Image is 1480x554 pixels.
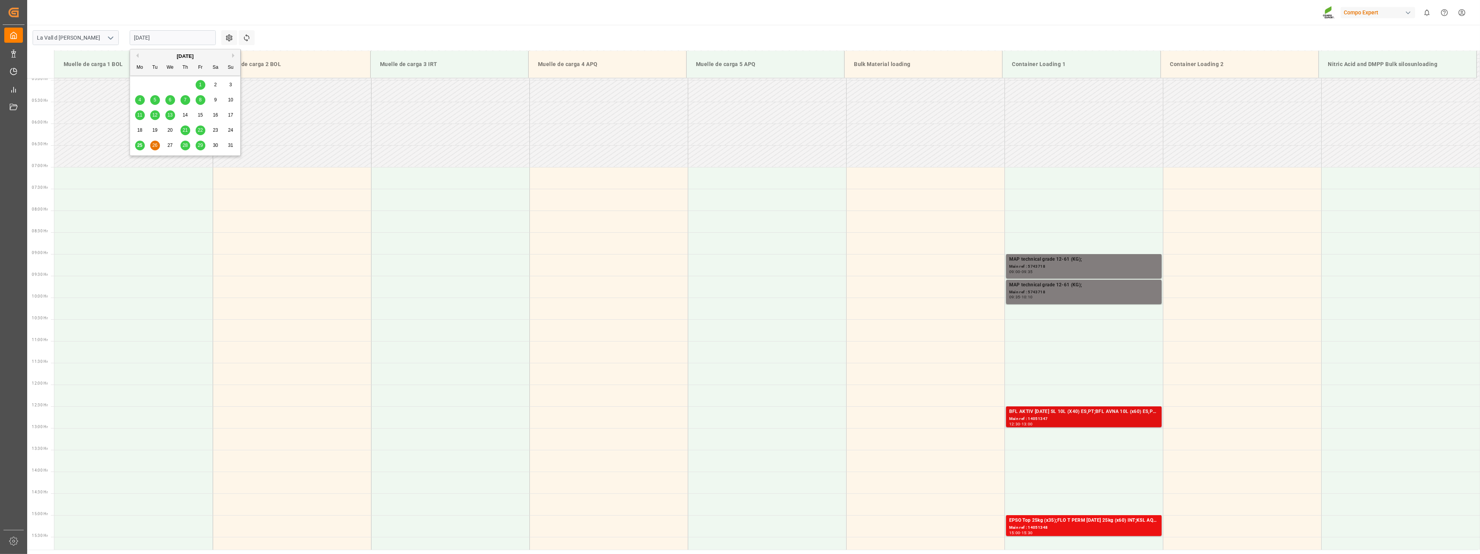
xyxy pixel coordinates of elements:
div: Container Loading 2 [1167,57,1312,71]
div: Su [226,63,236,73]
div: Choose Wednesday, August 6th, 2025 [165,95,175,105]
div: Nitric Acid and DMPP Bulk silosunloading [1325,57,1470,71]
button: Previous Month [134,53,139,58]
span: 19 [152,127,157,133]
span: 14:00 Hr [32,468,48,472]
div: 12:30 [1009,422,1020,426]
div: Choose Saturday, August 2nd, 2025 [211,80,220,90]
div: 15:00 [1009,531,1020,535]
div: Choose Thursday, August 21st, 2025 [180,125,190,135]
span: 05:00 Hr [32,77,48,81]
div: BFL AKTIV [DATE] SL 10L (X40) ES,PT;BFL AVNA 10L (x60) ES,PT,PL,LT,GR *PD;BFL KELP BIO SL (2024) ... [1009,408,1159,416]
div: Choose Wednesday, August 13th, 2025 [165,110,175,120]
span: 10:00 Hr [32,294,48,298]
div: - [1020,270,1022,274]
div: Choose Sunday, August 31st, 2025 [226,141,236,150]
span: 05:30 Hr [32,98,48,103]
span: 8 [199,97,202,103]
div: Choose Monday, August 18th, 2025 [135,125,145,135]
div: Choose Friday, August 15th, 2025 [196,110,205,120]
img: Screenshot%202023-09-29%20at%2010.02.21.png_1712312052.png [1323,6,1335,19]
div: Muelle de carga 3 IRT [377,57,522,71]
div: MAP technical grade 12-61 (KG); [1009,281,1159,289]
span: 7 [184,97,187,103]
input: DD.MM.YYYY [130,30,216,45]
span: 31 [228,143,233,148]
div: Main ref : 5743718 [1009,263,1159,270]
div: MAP technical grade 12-61 (KG); [1009,256,1159,263]
div: Main ref : 14051347 [1009,416,1159,422]
span: 5 [154,97,156,103]
span: 12:00 Hr [32,381,48,385]
div: Container Loading 1 [1009,57,1154,71]
span: 28 [182,143,187,148]
span: 09:30 Hr [32,272,48,277]
span: 09:00 Hr [32,251,48,255]
span: 11:30 Hr [32,359,48,364]
div: 09:00 [1009,270,1020,274]
div: Choose Friday, August 29th, 2025 [196,141,205,150]
div: Muelle de carga 1 BOL [61,57,206,71]
span: 11:00 Hr [32,338,48,342]
button: Next Month [232,53,237,58]
div: Choose Sunday, August 24th, 2025 [226,125,236,135]
div: Choose Tuesday, August 5th, 2025 [150,95,160,105]
div: Choose Saturday, August 23rd, 2025 [211,125,220,135]
div: 15:30 [1022,531,1033,535]
div: Bulk Material loading [851,57,996,71]
div: - [1020,295,1022,299]
span: 3 [229,82,232,87]
div: Choose Thursday, August 7th, 2025 [180,95,190,105]
span: 07:30 Hr [32,185,48,190]
span: 9 [214,97,217,103]
span: 6 [169,97,172,103]
div: Fr [196,63,205,73]
div: - [1020,531,1022,535]
span: 12 [152,112,157,118]
div: Choose Monday, August 4th, 2025 [135,95,145,105]
span: 29 [198,143,203,148]
span: 08:30 Hr [32,229,48,233]
span: 10:30 Hr [32,316,48,320]
button: show 0 new notifications [1418,4,1436,21]
input: Type to search/select [33,30,119,45]
div: We [165,63,175,73]
div: Th [180,63,190,73]
div: Choose Saturday, August 30th, 2025 [211,141,220,150]
div: Main ref : 5743718 [1009,289,1159,296]
div: - [1020,422,1022,426]
div: Choose Sunday, August 10th, 2025 [226,95,236,105]
div: EPSO Top 25kg (x35);FLO T PERM [DATE] 25kg (x60) INT;KSL AQUA 10L (x60) ES;KSL AQUA VDU 4x5L (x40... [1009,517,1159,524]
span: 17 [228,112,233,118]
span: 06:00 Hr [32,120,48,124]
span: 10 [228,97,233,103]
span: 12:30 Hr [32,403,48,407]
div: Choose Tuesday, August 12th, 2025 [150,110,160,120]
span: 14 [182,112,187,118]
div: 13:00 [1022,422,1033,426]
button: open menu [104,32,116,44]
span: 27 [167,143,172,148]
div: Choose Wednesday, August 20th, 2025 [165,125,175,135]
div: 09:35 [1009,295,1020,299]
span: 25 [137,143,142,148]
span: 2 [214,82,217,87]
div: 10:10 [1022,295,1033,299]
div: Main ref : 14051348 [1009,524,1159,531]
span: 18 [137,127,142,133]
span: 22 [198,127,203,133]
div: 09:35 [1022,270,1033,274]
div: Choose Sunday, August 3rd, 2025 [226,80,236,90]
span: 24 [228,127,233,133]
div: Choose Saturday, August 9th, 2025 [211,95,220,105]
span: 15:00 Hr [32,512,48,516]
span: 13 [167,112,172,118]
div: Muelle de carga 2 BOL [219,57,364,71]
div: Choose Friday, August 1st, 2025 [196,80,205,90]
span: 21 [182,127,187,133]
div: Choose Wednesday, August 27th, 2025 [165,141,175,150]
div: Choose Friday, August 22nd, 2025 [196,125,205,135]
button: Compo Expert [1341,5,1418,20]
div: Choose Monday, August 25th, 2025 [135,141,145,150]
span: 23 [213,127,218,133]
